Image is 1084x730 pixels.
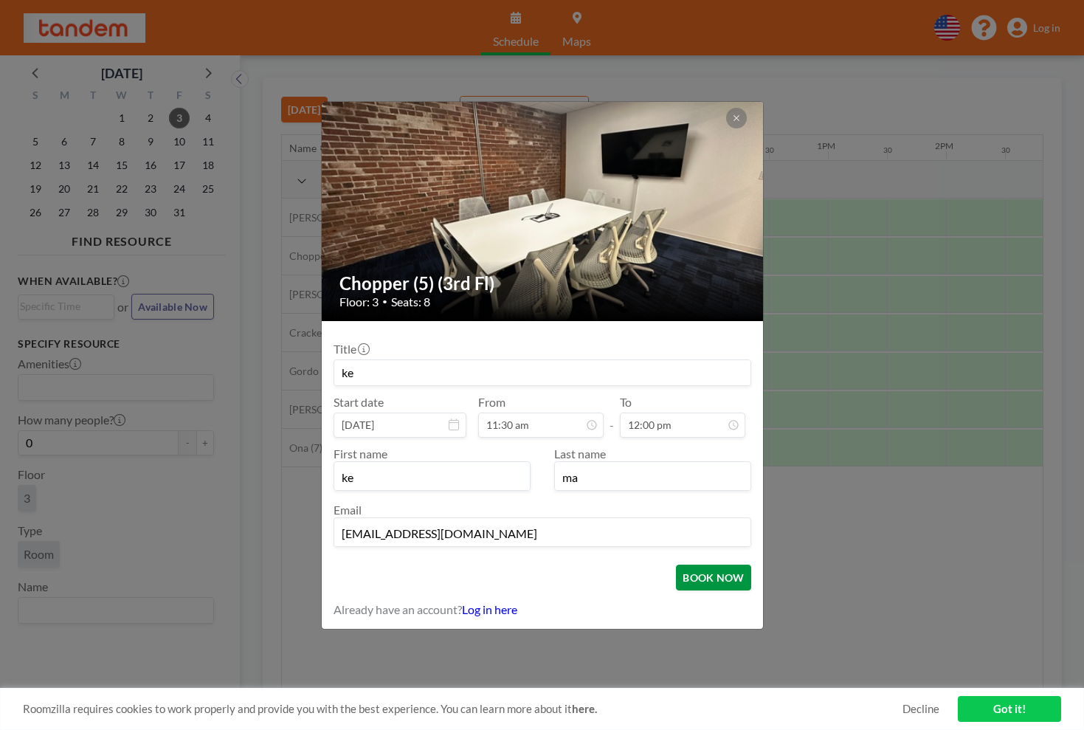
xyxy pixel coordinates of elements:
img: 537.jpg [322,45,764,377]
label: From [478,395,505,410]
span: - [610,400,614,433]
label: Last name [554,447,606,461]
label: To [620,395,632,410]
label: First name [334,447,387,461]
span: Roomzilla requires cookies to work properly and provide you with the best experience. You can lea... [23,702,902,716]
span: Already have an account? [334,602,462,617]
a: Log in here [462,602,517,616]
h2: Chopper (5) (3rd Fl) [339,272,747,295]
span: Seats: 8 [391,295,430,309]
label: Title [334,342,368,357]
label: Start date [334,395,384,410]
a: Decline [902,702,939,716]
input: Guest reservation [334,360,750,385]
button: BOOK NOW [676,565,750,590]
a: here. [572,702,597,715]
label: Email [334,503,362,517]
span: Floor: 3 [339,295,379,309]
span: • [382,296,387,307]
input: First name [334,465,530,490]
a: Got it! [958,696,1061,722]
input: Email [334,521,750,546]
input: Last name [555,465,750,490]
